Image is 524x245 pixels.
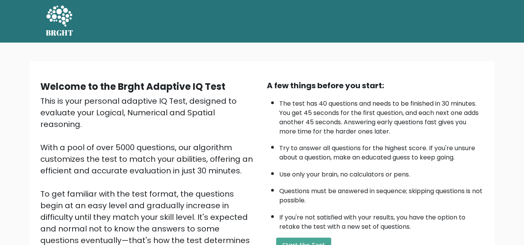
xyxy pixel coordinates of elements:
[279,166,484,179] li: Use only your brain, no calculators or pens.
[279,183,484,205] li: Questions must be answered in sequence; skipping questions is not possible.
[46,3,74,39] a: BRGHT
[279,95,484,136] li: The test has 40 questions and needs to be finished in 30 minutes. You get 45 seconds for the firs...
[40,80,225,93] b: Welcome to the Brght Adaptive IQ Test
[46,28,74,38] h5: BRGHT
[279,209,484,231] li: If you're not satisfied with your results, you have the option to retake the test with a new set ...
[279,140,484,162] li: Try to answer all questions for the highest score. If you're unsure about a question, make an edu...
[267,80,484,91] div: A few things before you start:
